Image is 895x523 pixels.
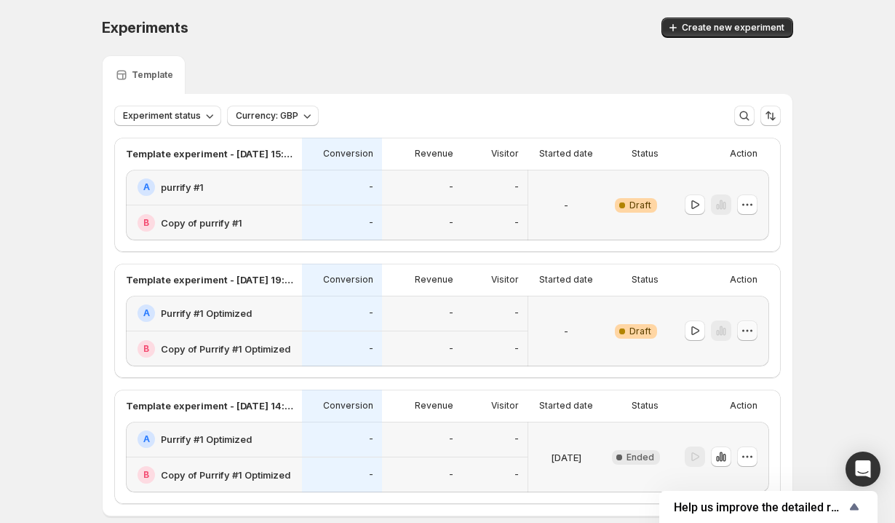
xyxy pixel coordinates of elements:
[143,307,150,319] h2: A
[161,306,252,321] h2: Purrify #1 Optimized
[227,106,319,126] button: Currency: GBP
[514,307,519,319] p: -
[161,216,242,230] h2: Copy of purrify #1
[143,433,150,445] h2: A
[143,469,149,481] h2: B
[132,69,173,81] p: Template
[632,148,659,160] p: Status
[449,307,453,319] p: -
[730,274,757,286] p: Action
[632,400,659,412] p: Status
[161,180,204,194] h2: purrify #1
[629,326,651,337] span: Draft
[539,400,593,412] p: Started date
[514,343,519,355] p: -
[126,272,293,287] p: Template experiment - [DATE] 19:27:48
[143,181,150,193] h2: A
[730,148,757,160] p: Action
[564,198,568,213] p: -
[846,452,880,487] div: Open Intercom Messenger
[674,498,863,516] button: Show survey - Help us improve the detailed report for A/B campaigns
[143,343,149,355] h2: B
[632,274,659,286] p: Status
[539,148,593,160] p: Started date
[449,217,453,229] p: -
[449,433,453,445] p: -
[551,450,581,465] p: [DATE]
[369,181,373,193] p: -
[369,433,373,445] p: -
[514,181,519,193] p: -
[626,452,654,463] span: Ended
[449,181,453,193] p: -
[661,17,793,38] button: Create new experiment
[760,106,781,126] button: Sort the results
[102,19,188,36] span: Experiments
[126,398,293,413] p: Template experiment - [DATE] 14:58:54
[143,217,149,229] h2: B
[514,217,519,229] p: -
[161,432,252,447] h2: Purrify #1 Optimized
[161,342,290,356] h2: Copy of Purrify #1 Optimized
[415,400,453,412] p: Revenue
[682,22,784,34] span: Create new experiment
[491,148,519,160] p: Visitor
[674,500,846,514] span: Help us improve the detailed report for A/B campaigns
[126,146,293,161] p: Template experiment - [DATE] 15:46:02
[730,400,757,412] p: Action
[369,217,373,229] p: -
[415,148,453,160] p: Revenue
[369,343,373,355] p: -
[564,324,568,339] p: -
[123,110,201,122] span: Experiment status
[415,274,453,286] p: Revenue
[629,200,651,211] span: Draft
[491,274,519,286] p: Visitor
[369,307,373,319] p: -
[323,400,373,412] p: Conversion
[323,148,373,160] p: Conversion
[161,468,290,482] h2: Copy of Purrify #1 Optimized
[323,274,373,286] p: Conversion
[491,400,519,412] p: Visitor
[514,433,519,445] p: -
[114,106,221,126] button: Experiment status
[514,469,519,481] p: -
[236,110,298,122] span: Currency: GBP
[369,469,373,481] p: -
[449,469,453,481] p: -
[449,343,453,355] p: -
[539,274,593,286] p: Started date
